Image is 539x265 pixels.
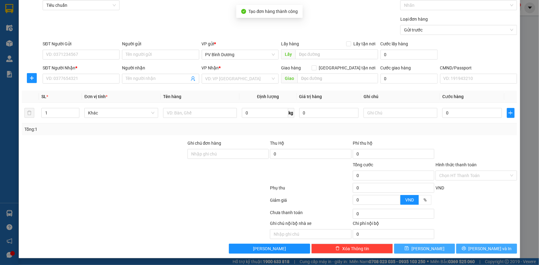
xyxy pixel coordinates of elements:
[440,64,517,71] div: CMND/Passport
[122,40,199,47] div: Người gửi
[311,244,393,254] button: deleteXóa Thông tin
[507,110,514,115] span: plus
[281,41,299,46] span: Lấy hàng
[436,162,477,167] label: Hình thức thanh toán
[462,246,466,251] span: printer
[163,108,237,118] input: VD: Bàn, Ghế
[299,94,322,99] span: Giá trị hàng
[270,209,352,220] div: Chưa thanh toán
[469,245,512,252] span: [PERSON_NAME] và In
[299,108,359,118] input: 0
[442,94,464,99] span: Cước hàng
[41,94,46,99] span: SL
[229,244,310,254] button: [PERSON_NAME]
[270,184,352,195] div: Phụ thu
[281,65,301,70] span: Giao hàng
[122,64,199,71] div: Người nhận
[351,40,378,47] span: Lấy tận nơi
[43,40,120,47] div: SĐT Người Gửi
[381,50,438,60] input: Cước lấy hàng
[288,108,294,118] span: kg
[249,9,298,14] span: Tạo đơn hàng thành công
[253,245,286,252] span: [PERSON_NAME]
[270,197,352,208] div: Giảm giá
[27,76,36,81] span: plus
[342,245,369,252] span: Xóa Thông tin
[202,65,219,70] span: VP Nhận
[381,74,438,84] input: Cước giao hàng
[423,197,427,202] span: %
[381,65,411,70] label: Cước giao hàng
[297,73,378,83] input: Dọc đường
[404,25,513,35] span: Gửi trước
[163,94,181,99] span: Tên hàng
[353,162,373,167] span: Tổng cước
[364,108,437,118] input: Ghi Chú
[317,64,378,71] span: [GEOGRAPHIC_DATA] tận nơi
[295,49,378,59] input: Dọc đường
[43,64,120,71] div: SĐT Người Nhận
[353,220,434,229] div: Chi phí nội bộ
[27,73,37,83] button: plus
[381,41,408,46] label: Cước lấy hàng
[411,245,444,252] span: [PERSON_NAME]
[270,220,352,229] div: Ghi chú nội bộ nhà xe
[335,246,340,251] span: delete
[88,108,154,118] span: Khác
[187,141,221,146] label: Ghi chú đơn hàng
[24,108,34,118] button: delete
[456,244,517,254] button: printer[PERSON_NAME] và In
[241,9,246,14] span: check-circle
[361,91,440,103] th: Ghi chú
[187,149,269,159] input: Ghi chú đơn hàng
[270,141,284,146] span: Thu Hộ
[270,229,352,239] input: Nhập ghi chú
[281,49,295,59] span: Lấy
[405,246,409,251] span: save
[202,40,279,47] div: VP gửi
[84,94,107,99] span: Đơn vị tính
[257,94,279,99] span: Định lượng
[46,1,116,10] span: Tiêu chuẩn
[507,108,515,118] button: plus
[205,50,275,59] span: PV Bình Dương
[353,140,434,149] div: Phí thu hộ
[191,76,196,81] span: user-add
[24,126,208,133] div: Tổng: 1
[405,197,414,202] span: VND
[281,73,297,83] span: Giao
[436,185,444,190] span: VND
[400,17,428,22] label: Loại đơn hàng
[394,244,455,254] button: save[PERSON_NAME]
